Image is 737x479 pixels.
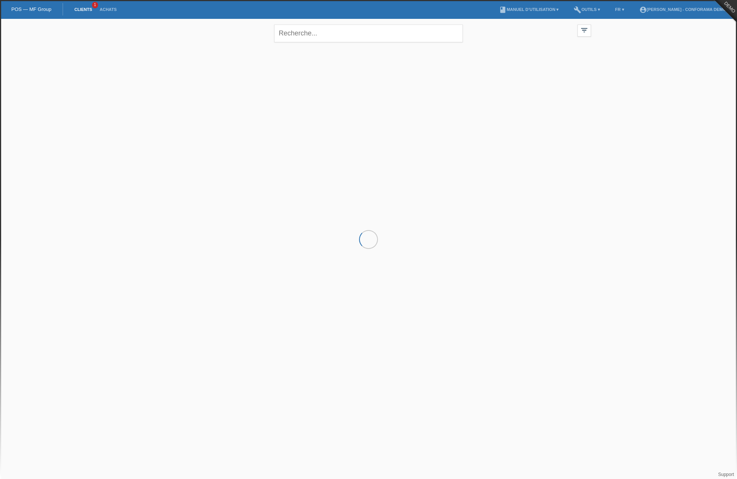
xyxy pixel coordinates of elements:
a: FR ▾ [611,7,628,12]
a: account_circle[PERSON_NAME] - Conforama Demo ▾ [636,7,733,12]
a: Achats [96,7,120,12]
a: buildOutils ▾ [570,7,603,12]
input: Recherche... [274,25,463,42]
i: book [499,6,507,14]
a: Clients [71,7,96,12]
a: POS — MF Group [11,6,51,12]
a: Support [718,472,734,477]
a: bookManuel d’utilisation ▾ [495,7,562,12]
span: 1 [92,2,98,8]
i: account_circle [639,6,647,14]
i: build [574,6,581,14]
i: filter_list [580,26,588,34]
